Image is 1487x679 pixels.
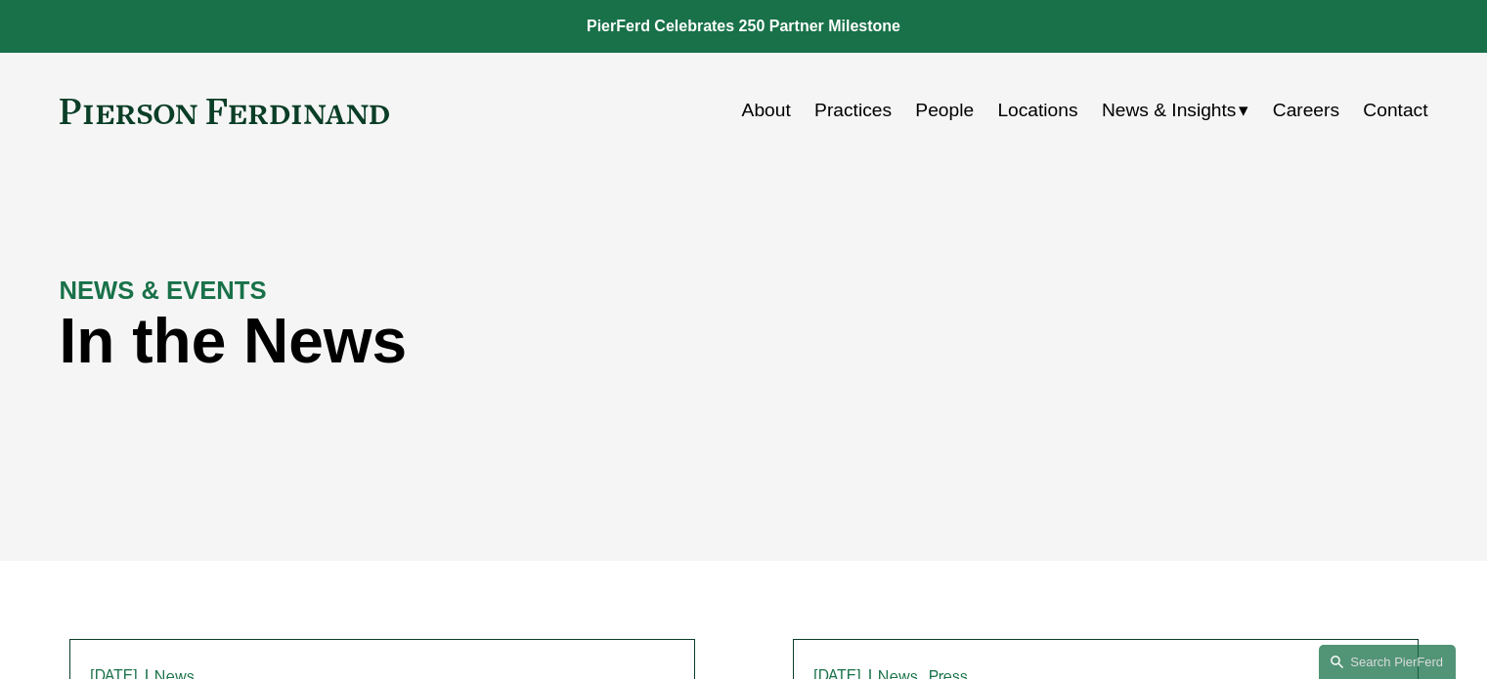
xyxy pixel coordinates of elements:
[814,92,892,129] a: Practices
[915,92,974,129] a: People
[60,276,267,304] strong: NEWS & EVENTS
[1273,92,1339,129] a: Careers
[60,306,1086,377] h1: In the News
[1102,94,1237,128] span: News & Insights
[742,92,791,129] a: About
[1102,92,1249,129] a: folder dropdown
[1319,645,1456,679] a: Search this site
[997,92,1077,129] a: Locations
[1363,92,1427,129] a: Contact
